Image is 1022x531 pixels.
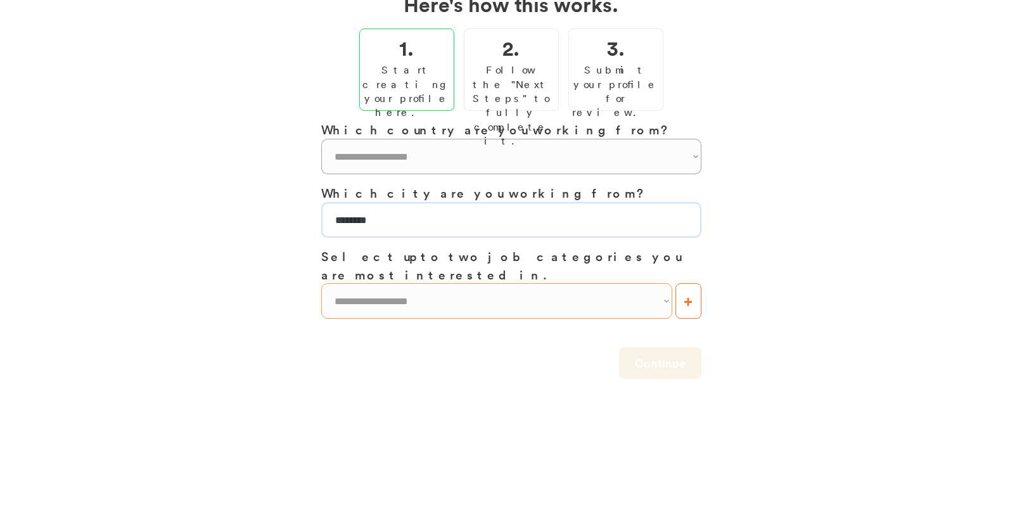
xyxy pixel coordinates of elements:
[321,120,701,139] h3: Which country are you working from?
[321,184,701,202] h3: Which city are you working from?
[675,283,701,319] button: +
[321,247,701,283] h3: Select up to two job categories you are most interested in.
[362,63,451,120] div: Start creating your profile here.
[572,63,660,120] div: Submit your profile for review.
[607,32,625,63] h2: 3.
[619,347,701,379] button: Continue
[502,32,520,63] h2: 2.
[468,63,555,148] div: Follow the "Next Steps" to fully complete it.
[399,32,414,63] h2: 1.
